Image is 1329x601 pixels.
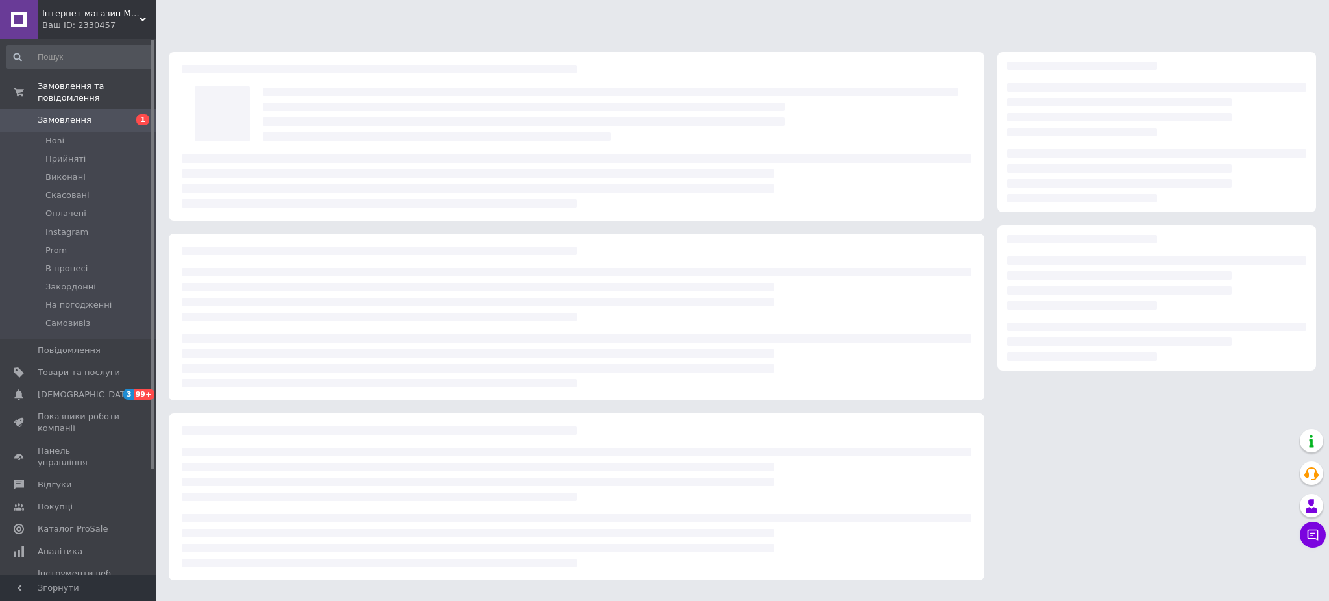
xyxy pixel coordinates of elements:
[38,501,73,513] span: Покупці
[45,135,64,147] span: Нові
[38,389,134,400] span: [DEMOGRAPHIC_DATA]
[45,263,88,275] span: В процесі
[38,479,71,491] span: Відгуки
[38,345,101,356] span: Повідомлення
[136,114,149,125] span: 1
[123,389,134,400] span: 3
[45,317,90,329] span: Самовивіз
[38,445,120,469] span: Панель управління
[45,281,96,293] span: Закордонні
[38,367,120,378] span: Товари та послуги
[38,523,108,535] span: Каталог ProSale
[38,80,156,104] span: Замовлення та повідомлення
[1300,522,1326,548] button: Чат з покупцем
[45,171,86,183] span: Виконані
[45,299,112,311] span: На погодженні
[38,411,120,434] span: Показники роботи компанії
[45,227,88,238] span: Instagram
[45,245,67,256] span: Prom
[38,568,120,591] span: Інструменти веб-майстра та SEO
[42,19,156,31] div: Ваш ID: 2330457
[42,8,140,19] span: Інтернет-магазин MISVANNA
[45,190,90,201] span: Скасовані
[6,45,152,69] input: Пошук
[45,153,86,165] span: Прийняті
[38,114,91,126] span: Замовлення
[38,546,82,558] span: Аналітика
[134,389,155,400] span: 99+
[45,208,86,219] span: Оплачені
